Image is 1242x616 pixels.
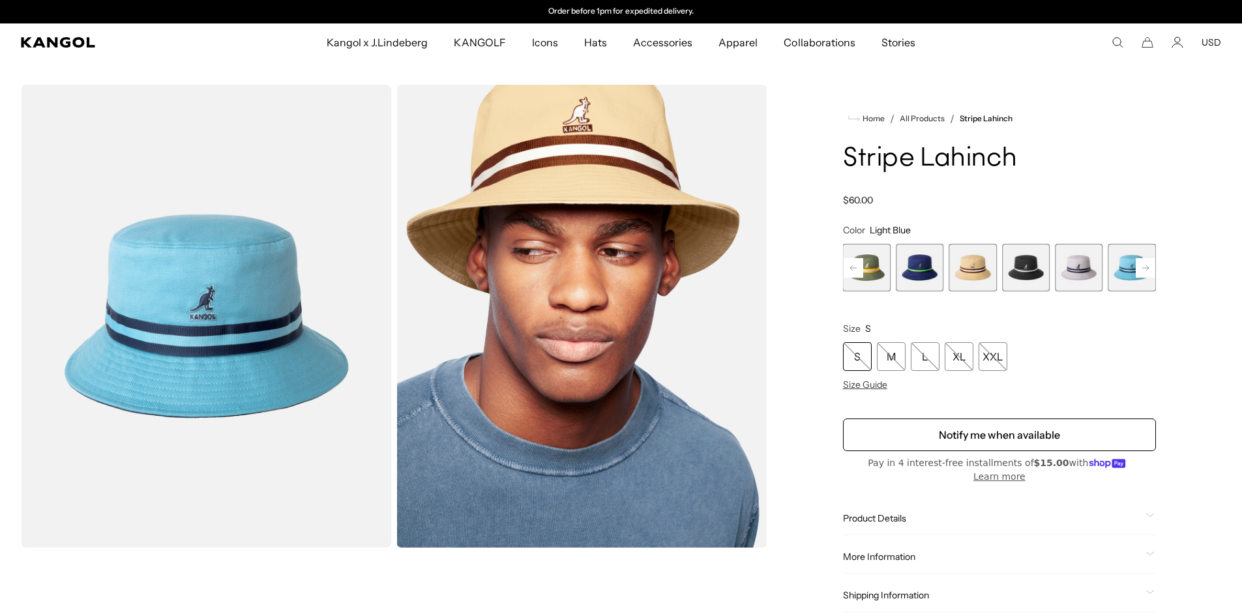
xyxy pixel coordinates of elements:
summary: Search here [1112,37,1123,48]
label: Grey [1055,244,1102,291]
span: Size Guide [843,379,887,390]
a: KANGOLF [441,23,518,61]
img: oat [396,85,767,548]
a: Icons [519,23,571,61]
span: Stories [881,23,915,61]
div: XL [945,342,973,371]
span: Shipping Information [843,589,1140,601]
div: 2 of 2 [487,7,756,17]
button: USD [1202,37,1221,48]
span: Accessories [633,23,692,61]
span: Icons [532,23,558,61]
span: S [865,323,871,334]
span: KANGOLF [454,23,505,61]
span: Product Details [843,512,1140,524]
a: Stripe Lahinch [960,114,1013,123]
li: / [945,111,954,126]
a: Apparel [705,23,771,61]
a: Kangol x J.Lindeberg [314,23,441,61]
a: Account [1172,37,1183,48]
label: Navy [896,244,943,291]
a: Stories [868,23,928,61]
label: Oil Green [843,244,891,291]
button: Cart [1142,37,1153,48]
span: Kangol x J.Lindeberg [327,23,428,61]
span: More Information [843,551,1140,563]
div: 6 of 9 [1002,244,1050,291]
div: 8 of 9 [1108,244,1156,291]
button: Notify me when available [843,418,1156,451]
span: Color [843,224,865,236]
img: color-light-blue [21,85,391,548]
a: Home [848,113,885,125]
span: $60.00 [843,194,873,206]
span: Collaborations [784,23,855,61]
h1: Stripe Lahinch [843,145,1156,173]
div: L [911,342,939,371]
div: 4 of 9 [896,244,943,291]
nav: breadcrumbs [843,111,1156,126]
p: Order before 1pm for expedited delivery. [548,7,694,17]
a: Kangol [21,37,216,48]
slideshow-component: Announcement bar [487,7,756,17]
span: Hats [584,23,607,61]
label: Black [1002,244,1050,291]
span: Apparel [718,23,758,61]
div: S [843,342,872,371]
a: Collaborations [771,23,868,61]
div: XXL [979,342,1007,371]
div: Announcement [487,7,756,17]
a: All Products [900,114,945,123]
label: Light Blue [1108,244,1156,291]
span: Size [843,323,861,334]
span: Home [860,114,885,123]
label: Oat [949,244,996,291]
div: M [877,342,906,371]
div: 5 of 9 [949,244,996,291]
product-gallery: Gallery Viewer [21,85,767,548]
li: / [885,111,895,126]
div: 7 of 9 [1055,244,1102,291]
a: Accessories [620,23,705,61]
span: Light Blue [870,224,911,236]
a: Hats [571,23,620,61]
div: 3 of 9 [843,244,891,291]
